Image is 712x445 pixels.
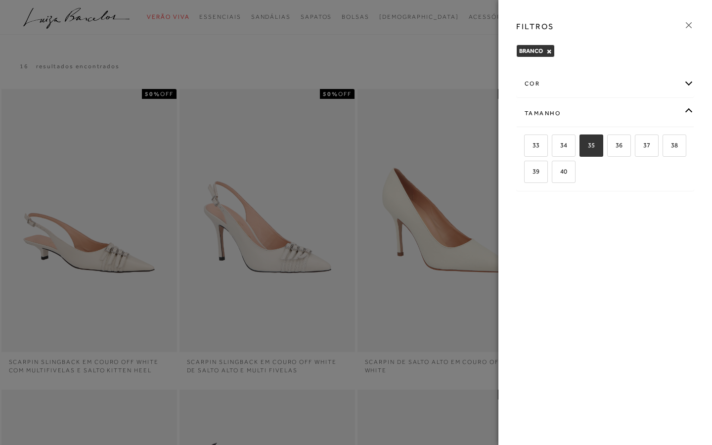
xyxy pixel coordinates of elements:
div: cor [517,71,694,97]
h3: FILTROS [516,21,554,32]
span: BRANCO [519,47,543,54]
span: 38 [664,141,678,149]
span: 35 [580,141,595,149]
input: 34 [550,142,560,152]
span: 39 [525,168,539,175]
input: 35 [578,142,588,152]
div: Tamanho [517,100,694,127]
input: 38 [661,142,671,152]
span: 34 [553,141,567,149]
span: 36 [608,141,623,149]
span: 33 [525,141,539,149]
input: 36 [606,142,616,152]
input: 40 [550,168,560,178]
input: 39 [523,168,533,178]
input: 37 [633,142,643,152]
input: 33 [523,142,533,152]
span: 40 [553,168,567,175]
button: BRANCO Close [546,48,552,55]
span: 37 [636,141,650,149]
